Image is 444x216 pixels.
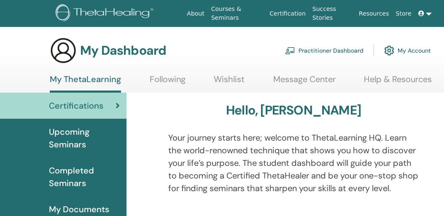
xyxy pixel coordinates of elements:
a: My ThetaLearning [50,74,121,93]
h3: Hello, [PERSON_NAME] [226,103,361,118]
a: Following [150,74,186,91]
a: Practitioner Dashboard [285,41,363,60]
h3: My Dashboard [80,43,166,58]
a: Success Stories [309,1,355,26]
span: Certifications [49,99,103,112]
a: My Account [384,41,431,60]
a: Courses & Seminars [208,1,266,26]
p: Your journey starts here; welcome to ThetaLearning HQ. Learn the world-renowned technique that sh... [168,131,419,195]
a: Message Center [273,74,336,91]
img: generic-user-icon.jpg [50,37,77,64]
span: Upcoming Seminars [49,125,120,151]
a: Certification [266,6,309,21]
a: Help & Resources [364,74,432,91]
img: logo.png [56,4,156,23]
span: Completed Seminars [49,164,120,189]
a: Store [393,6,415,21]
a: About [183,6,207,21]
a: Resources [355,6,393,21]
img: chalkboard-teacher.svg [285,47,295,54]
img: cog.svg [384,43,394,58]
a: Wishlist [214,74,245,91]
span: My Documents [49,203,109,216]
